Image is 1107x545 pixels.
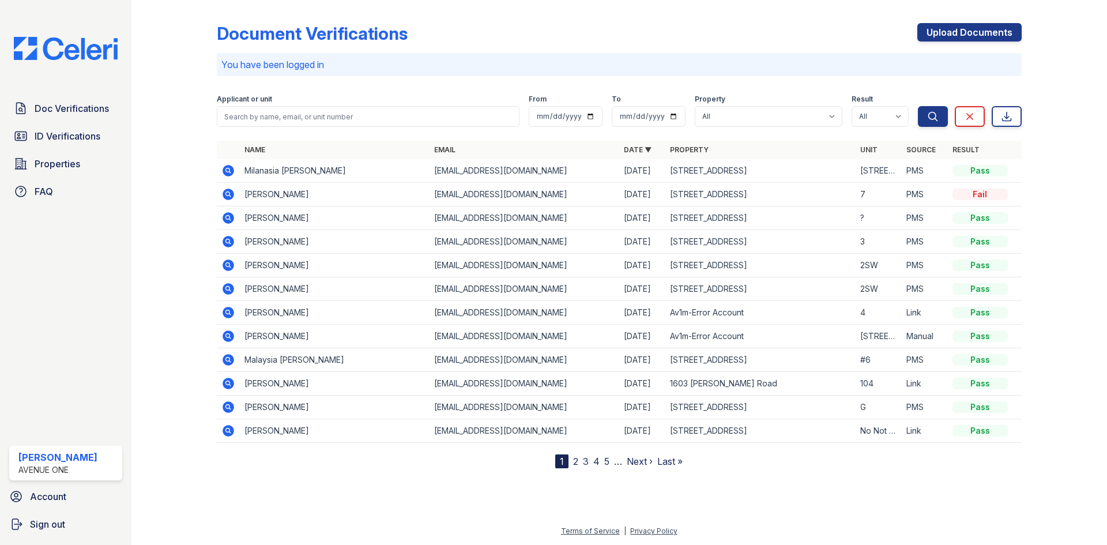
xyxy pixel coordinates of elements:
td: [DATE] [619,419,665,443]
div: Pass [952,260,1008,271]
td: 3 [856,230,902,254]
img: CE_Logo_Blue-a8612792a0a2168367f1c8372b55b34899dd931a85d93a1a3d3e32e68fde9ad4.png [5,37,127,60]
label: To [612,95,621,104]
td: 104 [856,372,902,396]
div: 1 [555,454,568,468]
td: [DATE] [619,159,665,183]
td: ? [856,206,902,230]
td: [STREET_ADDRESS] [856,159,902,183]
div: Pass [952,283,1008,295]
td: [PERSON_NAME] [240,254,430,277]
td: 2SW [856,277,902,301]
td: [STREET_ADDRESS] [665,183,855,206]
div: Pass [952,307,1008,318]
a: Sign out [5,513,127,536]
a: Result [952,145,980,154]
td: [STREET_ADDRESS] [665,419,855,443]
a: 4 [593,456,600,467]
td: 2SW [856,254,902,277]
td: 7 [856,183,902,206]
label: Property [695,95,725,104]
td: [EMAIL_ADDRESS][DOMAIN_NAME] [430,230,619,254]
div: Pass [952,236,1008,247]
div: Pass [952,378,1008,389]
td: [EMAIL_ADDRESS][DOMAIN_NAME] [430,396,619,419]
td: [EMAIL_ADDRESS][DOMAIN_NAME] [430,159,619,183]
a: ID Verifications [9,125,122,148]
td: No Not Use 1R [856,419,902,443]
td: Link [902,372,948,396]
div: Pass [952,401,1008,413]
td: [EMAIL_ADDRESS][DOMAIN_NAME] [430,206,619,230]
a: Privacy Policy [630,527,677,535]
div: Pass [952,330,1008,342]
td: [DATE] [619,230,665,254]
td: [STREET_ADDRESS] [665,230,855,254]
td: [DATE] [619,348,665,372]
td: [PERSON_NAME] [240,325,430,348]
td: [EMAIL_ADDRESS][DOMAIN_NAME] [430,254,619,277]
div: Pass [952,425,1008,437]
label: Applicant or unit [217,95,272,104]
td: [STREET_ADDRESS] [665,206,855,230]
div: Pass [952,354,1008,366]
span: Account [30,490,66,503]
a: Name [244,145,265,154]
p: You have been logged in [221,58,1017,72]
span: Properties [35,157,80,171]
td: PMS [902,183,948,206]
a: Unit [860,145,878,154]
a: Email [434,145,455,154]
span: … [614,454,622,468]
td: PMS [902,254,948,277]
td: #6 [856,348,902,372]
td: [STREET_ADDRESS] [665,348,855,372]
a: Date ▼ [624,145,652,154]
td: Link [902,301,948,325]
td: [EMAIL_ADDRESS][DOMAIN_NAME] [430,419,619,443]
input: Search by name, email, or unit number [217,106,519,127]
span: Doc Verifications [35,102,109,115]
td: [EMAIL_ADDRESS][DOMAIN_NAME] [430,325,619,348]
td: [PERSON_NAME] [240,419,430,443]
td: [EMAIL_ADDRESS][DOMAIN_NAME] [430,277,619,301]
td: Manual [902,325,948,348]
td: Av1m-Error Account [665,325,855,348]
a: Terms of Service [561,527,620,535]
td: [PERSON_NAME] [240,372,430,396]
span: ID Verifications [35,129,100,143]
label: Result [852,95,873,104]
a: Next › [627,456,653,467]
a: Last » [657,456,683,467]
td: [EMAIL_ADDRESS][DOMAIN_NAME] [430,301,619,325]
td: [DATE] [619,254,665,277]
td: [PERSON_NAME] [240,396,430,419]
td: [DATE] [619,325,665,348]
td: Milanasia [PERSON_NAME] [240,159,430,183]
td: [DATE] [619,396,665,419]
td: PMS [902,277,948,301]
td: [STREET_ADDRESS] [665,396,855,419]
span: Sign out [30,517,65,531]
a: 5 [604,456,609,467]
label: From [529,95,547,104]
a: Properties [9,152,122,175]
a: 2 [573,456,578,467]
div: [PERSON_NAME] [18,450,97,464]
td: [EMAIL_ADDRESS][DOMAIN_NAME] [430,348,619,372]
td: PMS [902,230,948,254]
a: 3 [583,456,589,467]
div: | [624,527,626,535]
td: [PERSON_NAME] [240,206,430,230]
td: PMS [902,206,948,230]
td: [EMAIL_ADDRESS][DOMAIN_NAME] [430,372,619,396]
td: Link [902,419,948,443]
td: [PERSON_NAME] [240,301,430,325]
td: [DATE] [619,372,665,396]
td: [STREET_ADDRESS] [665,277,855,301]
a: Upload Documents [917,23,1022,42]
a: Doc Verifications [9,97,122,120]
td: 1603 [PERSON_NAME] Road [665,372,855,396]
a: Property [670,145,709,154]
